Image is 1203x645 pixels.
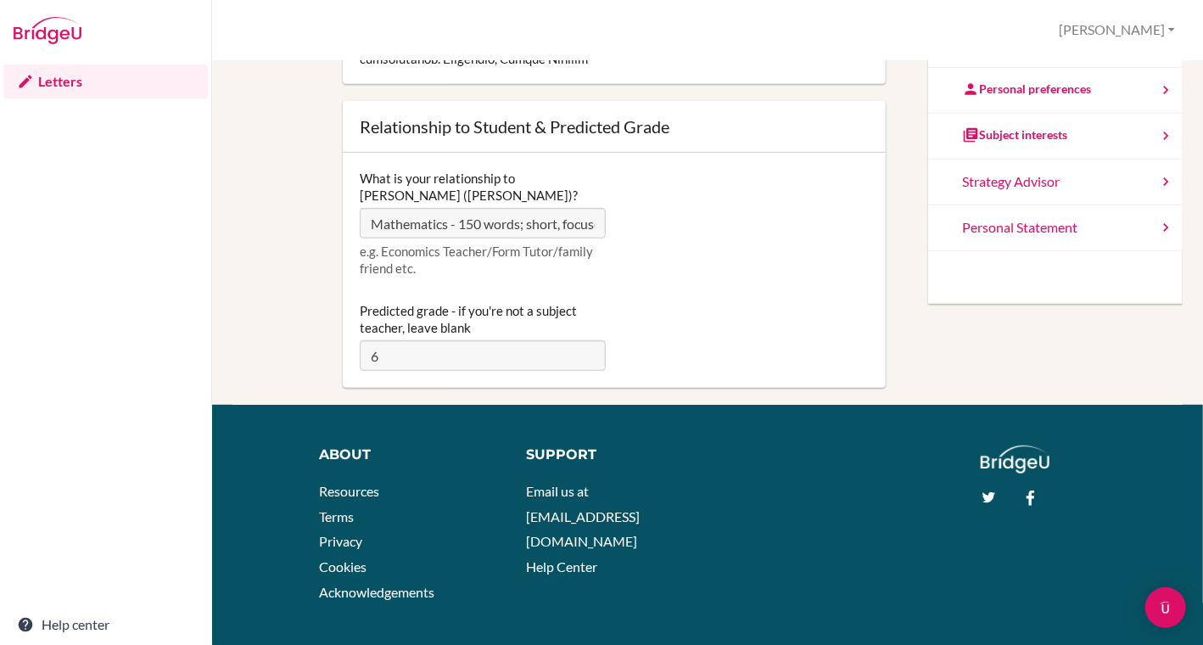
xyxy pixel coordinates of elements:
label: Predicted grade - if you're not a subject teacher, leave blank [360,302,606,336]
div: Personal preferences [962,81,1091,98]
a: Cookies [319,558,366,575]
p: e.g. Economics Teacher/Form Tutor/family friend etc. [360,243,606,277]
div: Open Intercom Messenger [1145,587,1186,628]
a: Privacy [319,533,362,549]
a: Letters [3,64,208,98]
a: Strategy Advisor [928,160,1183,205]
a: Email us at [EMAIL_ADDRESS][DOMAIN_NAME] [526,483,640,549]
a: Help Center [526,558,597,575]
a: Subject interests [928,114,1183,160]
button: [PERSON_NAME] [1051,14,1183,46]
div: Relationship to Student & Predicted Grade [360,118,669,135]
img: logo_white@2x-f4f0deed5e89b7ecb1c2cc34c3e3d731f90f0f143d5ea2071677605dd97b5244.png [981,446,1049,474]
a: Acknowledgements [319,584,434,600]
label: What is your relationship to [PERSON_NAME] ([PERSON_NAME])? [360,170,606,204]
div: Support [526,446,695,465]
div: About [319,446,501,465]
a: Personal Statement [928,205,1183,251]
a: Personal preferences [928,68,1183,114]
div: Subject interests [962,126,1067,143]
a: Terms [319,508,354,524]
a: Resources [319,483,379,499]
a: Help center [3,608,208,642]
img: Bridge-U [14,17,81,44]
